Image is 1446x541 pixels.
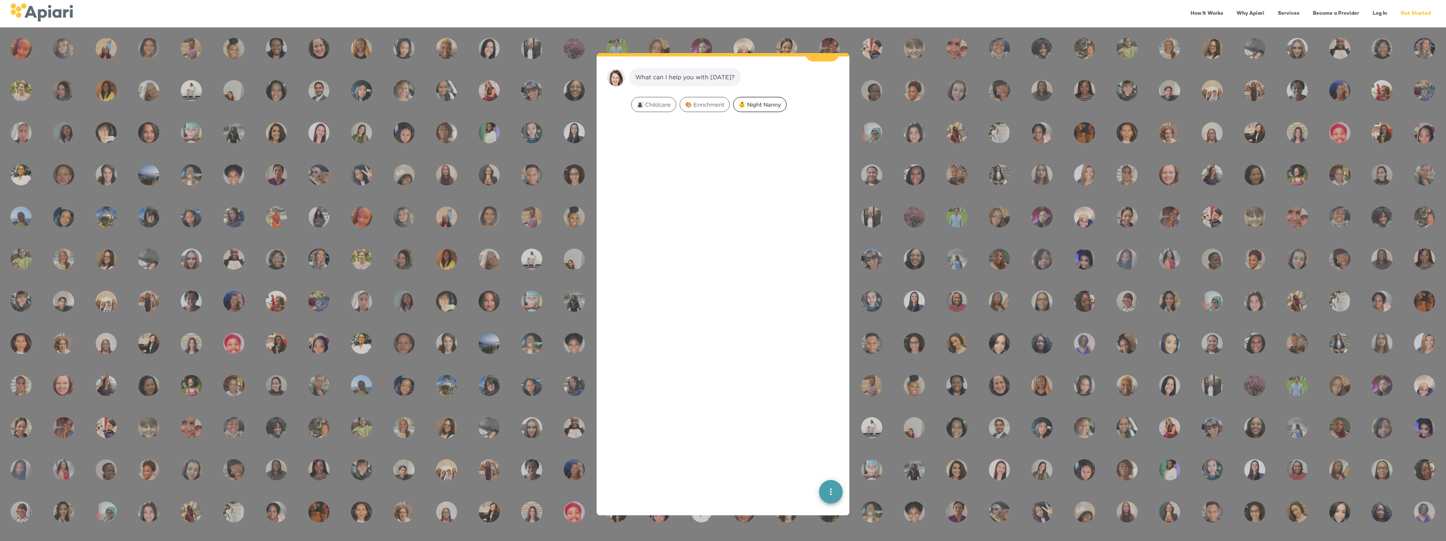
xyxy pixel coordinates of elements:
[1395,5,1436,22] a: Get Started
[734,101,786,109] span: 👶 Night Nanny
[632,101,676,109] span: 👩‍👧‍👦 Childcare
[1368,5,1392,22] a: Log In
[733,97,787,112] div: 👶 Night Nanny
[631,97,676,112] div: 👩‍👧‍👦 Childcare
[607,68,625,87] img: amy.37686e0395c82528988e.png
[680,101,729,109] span: 🎨 Enrichment
[1186,5,1228,22] a: How It Works
[635,73,735,81] div: What can I help you with [DATE]?
[1273,5,1304,22] a: Services
[1232,5,1269,22] a: Why Apiari
[819,480,843,504] button: quick menu
[1308,5,1364,22] a: Become a Provider
[10,3,73,21] img: logo
[680,97,730,112] div: 🎨 Enrichment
